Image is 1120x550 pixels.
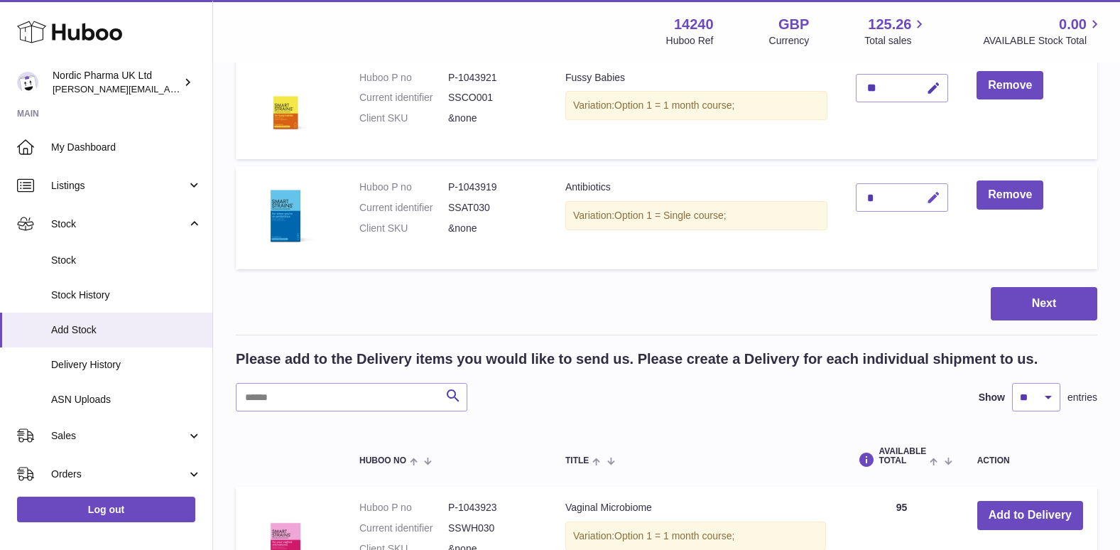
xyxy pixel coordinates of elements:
dt: Huboo P no [359,71,448,85]
strong: 14240 [674,15,714,34]
td: Fussy Babies [551,57,842,160]
dt: Current identifier [359,522,448,535]
button: Remove [977,180,1043,210]
dt: Current identifier [359,91,448,104]
dt: Huboo P no [359,180,448,194]
dd: &none [448,222,537,235]
img: joe.plant@parapharmdev.com [17,72,38,93]
span: [PERSON_NAME][EMAIL_ADDRESS][DOMAIN_NAME] [53,83,285,95]
span: Option 1 = Single course; [614,210,727,221]
span: AVAILABLE Total [879,447,926,465]
div: Action [977,456,1083,465]
dd: SSWH030 [448,522,537,535]
span: Stock [51,254,202,267]
span: 0.00 [1059,15,1087,34]
button: Remove [977,71,1043,100]
span: Add Stock [51,323,202,337]
span: Sales [51,429,187,443]
span: 125.26 [868,15,911,34]
button: Next [991,287,1097,320]
span: Delivery History [51,358,202,372]
h2: Please add to the Delivery items you would like to send us. Please create a Delivery for each ind... [236,350,1038,369]
button: Add to Delivery [977,501,1083,530]
dd: P-1043919 [448,180,537,194]
div: Variation: [565,201,827,230]
dt: Client SKU [359,112,448,125]
span: entries [1067,391,1097,404]
span: Listings [51,179,187,193]
a: 0.00 AVAILABLE Stock Total [983,15,1103,48]
span: Orders [51,468,187,481]
dd: SSAT030 [448,201,537,215]
dd: P-1043923 [448,501,537,514]
span: Huboo no [359,456,406,465]
span: Option 1 = 1 month course; [614,530,734,541]
dd: &none [448,112,537,125]
span: Total sales [864,34,928,48]
dt: Huboo P no [359,501,448,514]
dd: P-1043921 [448,71,537,85]
a: Log out [17,497,195,522]
img: Antibiotics [250,180,321,252]
span: AVAILABLE Stock Total [983,34,1103,48]
dt: Client SKU [359,222,448,235]
img: Fussy Babies [250,71,321,142]
span: Title [565,456,589,465]
div: Currency [769,34,810,48]
div: Nordic Pharma UK Ltd [53,69,180,96]
span: Stock [51,217,187,231]
td: Antibiotics [551,166,842,269]
div: Huboo Ref [666,34,714,48]
dt: Current identifier [359,201,448,215]
span: Option 1 = 1 month course; [614,99,734,111]
span: Stock History [51,289,202,302]
strong: GBP [778,15,809,34]
div: Variation: [565,91,827,120]
span: My Dashboard [51,141,202,154]
dd: SSCO001 [448,91,537,104]
label: Show [979,391,1005,404]
a: 125.26 Total sales [864,15,928,48]
span: ASN Uploads [51,393,202,406]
